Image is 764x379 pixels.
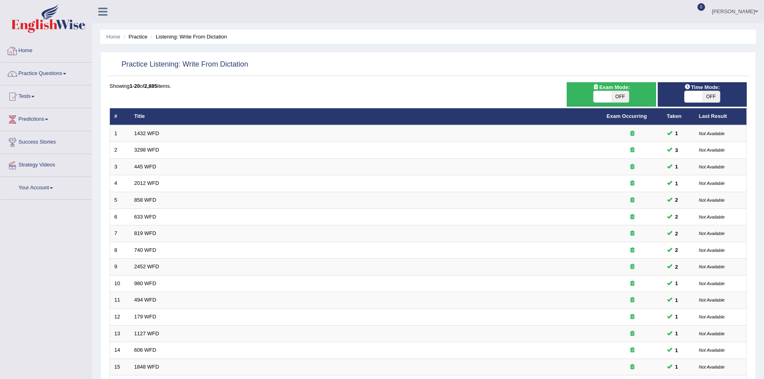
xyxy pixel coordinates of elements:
a: Exam Occurring [607,113,647,119]
span: You can still take this question [672,179,681,188]
h2: Practice Listening: Write From Dictation [109,59,248,71]
a: 740 WFD [134,247,156,253]
span: OFF [702,91,720,102]
a: 980 WFD [134,280,156,286]
div: Show exams occurring in exams [567,82,656,107]
a: 633 WFD [134,214,156,220]
td: 4 [110,175,130,192]
li: Practice [122,33,147,41]
a: Tests [0,85,92,105]
td: 10 [110,275,130,292]
div: Exam occurring question [607,313,658,321]
span: Time Mode: [681,83,723,91]
span: You can still take this question [672,146,681,154]
div: Exam occurring question [607,296,658,304]
small: Not Available [699,298,725,302]
div: Exam occurring question [607,146,658,154]
span: You can still take this question [672,263,681,271]
span: You can still take this question [672,229,681,238]
a: 179 WFD [134,314,156,320]
span: You can still take this question [672,312,681,321]
td: 6 [110,209,130,225]
span: You can still take this question [672,246,681,254]
small: Not Available [699,131,725,136]
a: Practice Questions [0,63,92,83]
span: You can still take this question [672,329,681,338]
span: OFF [611,91,629,102]
span: You can still take this question [672,279,681,288]
div: Exam occurring question [607,330,658,338]
td: 13 [110,325,130,342]
a: 2452 WFD [134,263,159,270]
div: Exam occurring question [607,363,658,371]
div: Exam occurring question [607,180,658,187]
a: 445 WFD [134,164,156,170]
div: Exam occurring question [607,247,658,254]
a: Strategy Videos [0,154,92,174]
span: You can still take this question [672,162,681,171]
b: 1-20 [130,83,140,89]
a: 1127 WFD [134,330,159,336]
td: 9 [110,259,130,276]
small: Not Available [699,181,725,186]
span: Exam Mode: [590,83,633,91]
small: Not Available [699,248,725,253]
a: Home [0,40,92,60]
a: Home [106,34,120,40]
div: Showing of items. [109,82,747,90]
div: Exam occurring question [607,280,658,288]
td: 3 [110,158,130,175]
td: 8 [110,242,130,259]
li: Listening: Write From Dictation [149,33,227,41]
div: Exam occurring question [607,197,658,204]
a: 1432 WFD [134,130,159,136]
a: 606 WFD [134,347,156,353]
small: Not Available [699,365,725,369]
a: 2012 WFD [134,180,159,186]
small: Not Available [699,148,725,152]
a: 819 WFD [134,230,156,236]
b: 2,885 [144,83,158,89]
div: Exam occurring question [607,230,658,237]
small: Not Available [699,198,725,203]
span: You can still take this question [672,213,681,221]
div: Exam occurring question [607,130,658,138]
td: 2 [110,142,130,159]
small: Not Available [699,281,725,286]
td: 15 [110,359,130,375]
small: Not Available [699,331,725,336]
small: Not Available [699,314,725,319]
a: Predictions [0,108,92,128]
a: Your Account [0,177,92,197]
div: Exam occurring question [607,163,658,171]
th: # [110,108,130,125]
td: 1 [110,125,130,142]
td: 5 [110,192,130,209]
td: 7 [110,225,130,242]
a: Success Stories [0,131,92,151]
span: 0 [697,3,705,11]
th: Last Result [695,108,747,125]
td: 14 [110,342,130,359]
div: Exam occurring question [607,263,658,271]
th: Title [130,108,602,125]
a: 3298 WFD [134,147,159,153]
a: 494 WFD [134,297,156,303]
th: Taken [663,108,695,125]
div: Exam occurring question [607,213,658,221]
td: 12 [110,308,130,325]
small: Not Available [699,164,725,169]
small: Not Available [699,215,725,219]
div: Exam occurring question [607,347,658,354]
td: 11 [110,292,130,309]
span: You can still take this question [672,363,681,371]
small: Not Available [699,231,725,236]
span: You can still take this question [672,196,681,204]
span: You can still take this question [672,129,681,138]
a: 858 WFD [134,197,156,203]
span: You can still take this question [672,346,681,355]
a: 1848 WFD [134,364,159,370]
small: Not Available [699,264,725,269]
small: Not Available [699,348,725,353]
span: You can still take this question [672,296,681,304]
